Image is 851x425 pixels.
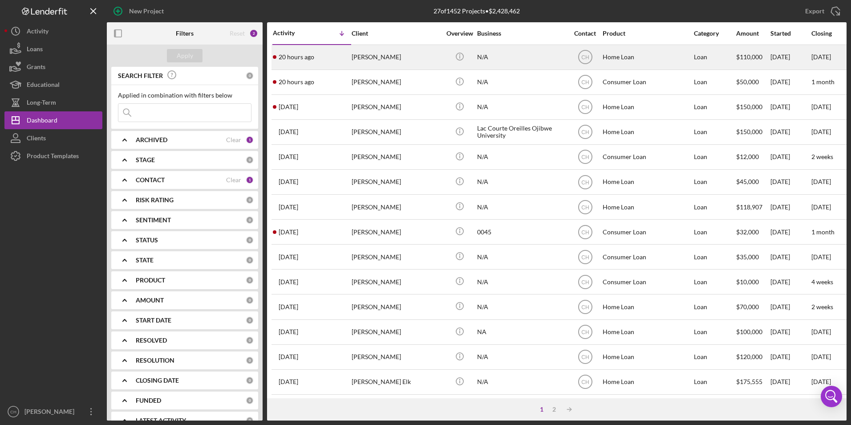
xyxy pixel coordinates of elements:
div: Loan [694,145,735,169]
div: 7/23/25 [770,395,810,419]
text: CH [581,179,589,185]
div: Business [477,30,566,37]
div: Home Loan [603,370,692,394]
time: 2 weeks [811,153,833,160]
div: $32,000 [736,220,770,244]
div: Loan [694,95,735,119]
div: 0 [246,276,254,284]
div: Activity [27,22,49,42]
div: [DATE] [770,345,810,369]
div: 0 [246,156,254,164]
div: 2 [249,29,258,38]
div: Consumer Loan [603,270,692,294]
div: Clients [27,129,46,149]
time: 2025-07-29 18:01 [279,253,298,261]
div: 1 [535,406,548,413]
div: 1 [246,136,254,144]
div: [PERSON_NAME] [22,403,80,423]
time: 1 month [811,228,835,236]
b: Filters [176,30,194,37]
time: 2 weeks [811,303,833,311]
button: Educational [4,76,102,94]
div: [DATE] [770,295,810,319]
div: Grants [27,58,45,78]
time: [DATE] [811,53,831,61]
b: PRODUCT [136,277,165,284]
div: $70,000 [736,295,770,319]
div: Maun-[PERSON_NAME] [352,395,441,419]
div: Loan [694,320,735,344]
time: 4 weeks [811,278,833,286]
div: $110,000 [736,45,770,69]
div: Export [805,2,824,20]
time: 2025-07-25 19:06 [279,328,298,335]
button: Activity [4,22,102,40]
div: [PERSON_NAME] [352,170,441,194]
div: N/A [477,45,566,69]
time: 2025-08-11 17:25 [279,53,314,61]
div: [PERSON_NAME] [352,70,441,94]
div: [DATE] [770,245,810,269]
b: RESOLVED [136,337,167,344]
b: FUNDED [136,397,161,404]
div: Lac Courte Oreilles Ojibwe University [477,120,566,144]
div: [DATE] [770,370,810,394]
time: 2025-07-24 15:27 [279,353,298,360]
div: [PERSON_NAME] [352,145,441,169]
div: Clear [226,176,241,184]
time: 2025-07-28 12:50 [279,303,298,311]
div: N/A [477,345,566,369]
button: Dashboard [4,111,102,129]
div: [DATE] [770,220,810,244]
div: Loan [694,70,735,94]
div: [DATE] [770,120,810,144]
div: Consumer Loan [603,245,692,269]
div: Educational [27,76,60,96]
div: 0045 [477,220,566,244]
div: Apply [177,49,193,62]
div: [DATE] [770,320,810,344]
div: Home Loan [603,345,692,369]
div: Client [352,30,441,37]
div: Home Loan [603,95,692,119]
time: 2025-08-08 17:50 [279,128,298,135]
b: LATEST ACTIVITY [136,417,186,424]
div: N/A [477,170,566,194]
div: [DATE] [770,95,810,119]
div: $12,000 [736,145,770,169]
div: [PERSON_NAME] [352,195,441,219]
div: [PERSON_NAME] [352,245,441,269]
div: Loan [694,295,735,319]
div: N/A [477,245,566,269]
time: [DATE] [811,253,831,261]
div: N/A [477,370,566,394]
div: Home Loan [603,170,692,194]
button: Apply [167,49,203,62]
div: [DATE] [770,170,810,194]
b: AMOUNT [136,297,164,304]
button: Long-Term [4,94,102,111]
div: [PERSON_NAME] [352,270,441,294]
time: [DATE] [811,328,831,335]
div: 0 [246,296,254,304]
div: $50,000 [736,70,770,94]
div: Consumer Loan [603,395,692,419]
div: 1 [246,176,254,184]
text: CH [581,154,589,160]
div: 0 [246,256,254,264]
a: Product Templates [4,147,102,165]
div: Loan [694,370,735,394]
div: New Project [129,2,164,20]
b: SENTIMENT [136,217,171,224]
button: Clients [4,129,102,147]
div: Overview [443,30,476,37]
time: 2025-08-07 15:44 [279,178,298,185]
div: $20,000 [736,395,770,419]
div: N/A [477,70,566,94]
div: Amount [736,30,770,37]
time: [DATE] [811,103,831,110]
